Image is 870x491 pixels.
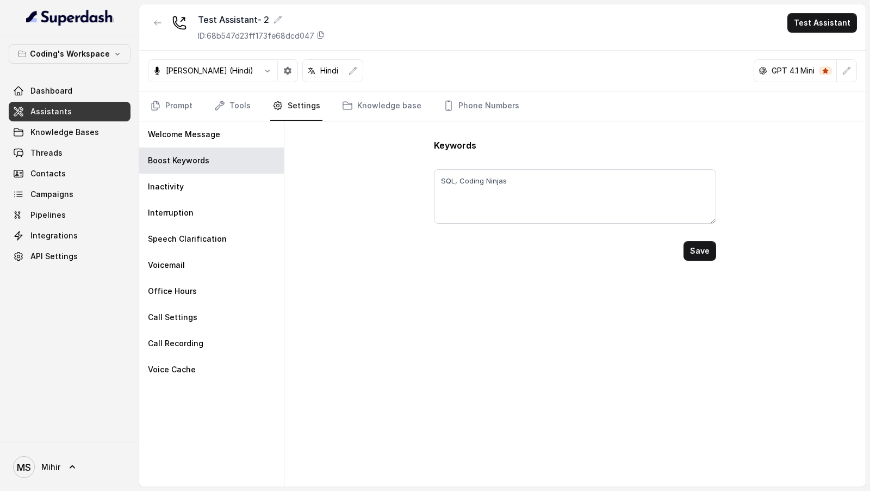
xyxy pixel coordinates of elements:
[148,155,209,166] p: Boost Keywords
[166,65,253,76] p: [PERSON_NAME] (Hindi)
[30,189,73,200] span: Campaigns
[340,91,424,121] a: Knowledge base
[9,122,130,142] a: Knowledge Bases
[30,148,63,158] span: Threads
[30,168,66,179] span: Contacts
[148,91,857,121] nav: Tabs
[26,9,114,26] img: light.svg
[148,364,196,375] p: Voice Cache
[9,247,130,266] a: API Settings
[787,13,857,33] button: Test Assistant
[9,205,130,225] a: Pipelines
[148,181,184,192] p: Inactivity
[9,164,130,183] a: Contacts
[17,462,31,473] text: MS
[148,286,197,297] p: Office Hours
[441,91,521,121] a: Phone Numbers
[148,129,220,140] p: Welcome Message
[30,251,78,262] span: API Settings
[30,47,110,60] p: Coding's Workspace
[198,30,314,41] p: ID: 68b547d23ff173fe68dcd047
[9,81,130,101] a: Dashboard
[9,44,130,64] button: Coding's Workspace
[30,210,66,220] span: Pipelines
[30,85,72,96] span: Dashboard
[148,312,197,323] p: Call Settings
[148,207,194,218] p: Interruption
[9,102,130,121] a: Assistants
[683,241,716,261] button: Save
[30,230,78,241] span: Integrations
[9,185,130,204] a: Campaigns
[148,338,203,349] p: Call Recording
[30,127,99,138] span: Knowledge Bases
[759,66,767,75] svg: openai logo
[9,452,130,482] a: Mihir
[9,143,130,163] a: Threads
[434,139,716,152] p: Keywords
[198,13,325,26] div: Test Assistant- 2
[148,91,195,121] a: Prompt
[320,65,338,76] p: Hindi
[772,65,815,76] p: GPT 4.1 Mini
[148,234,227,244] p: Speech Clarification
[270,91,322,121] a: Settings
[148,260,185,271] p: Voicemail
[30,106,72,117] span: Assistants
[41,462,60,472] span: Mihir
[9,226,130,245] a: Integrations
[212,91,253,121] a: Tools
[434,169,716,224] textarea: SQL, Coding Ninjas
